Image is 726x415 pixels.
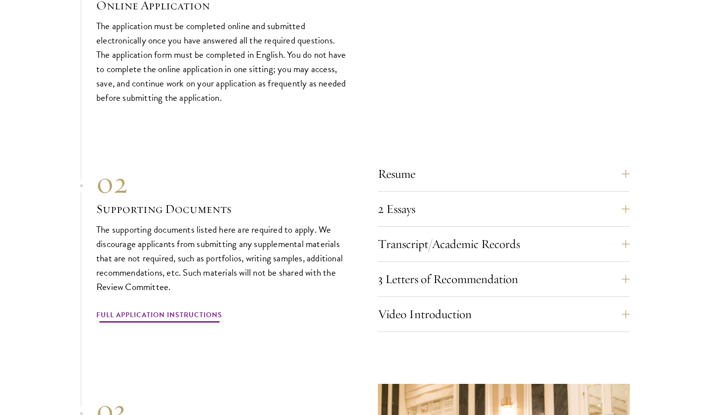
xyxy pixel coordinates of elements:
[96,309,222,324] a: Full Application Instructions
[96,201,348,217] h3: Supporting Documents
[378,162,630,186] button: Resume
[96,222,348,294] p: The supporting documents listed here are required to apply. We discourage applicants from submitt...
[96,19,348,105] p: The application must be completed online and submitted electronically once you have answered all ...
[378,267,630,291] button: 3 Letters of Recommendation
[378,197,630,221] button: 2 Essays
[378,302,630,326] button: Video Introduction
[96,165,348,201] div: 02
[378,232,630,256] button: Transcript/Academic Records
